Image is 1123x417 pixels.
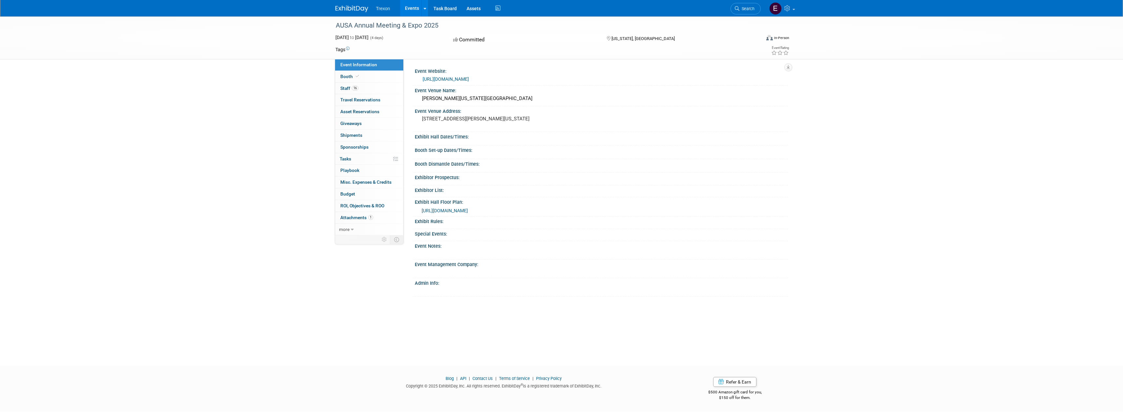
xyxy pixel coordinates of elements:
span: | [494,376,498,381]
span: | [455,376,459,381]
div: Admin Info: [415,278,788,286]
span: Tasks [340,156,351,161]
a: more [335,224,403,235]
img: ExhibitDay [335,6,368,12]
div: Committed [451,34,596,46]
span: Giveaways [340,121,362,126]
a: Shipments [335,130,403,141]
span: Event Information [340,62,377,67]
img: Format-Inperson.png [766,35,773,40]
a: Privacy Policy [536,376,562,381]
a: Event Information [335,59,403,71]
div: Exhibit Rules: [415,217,788,225]
div: Exhibitor List: [415,185,788,194]
span: | [531,376,535,381]
a: Budget [335,188,403,200]
span: Trexon [376,6,390,11]
div: Event Management Company: [415,260,788,268]
span: Asset Reservations [340,109,379,114]
span: Booth [340,74,360,79]
div: Exhibit Hall Floor Plan: [415,197,788,205]
span: Shipments [340,133,362,138]
div: AUSA Annual Meeting & Expo 2025 [333,20,751,31]
span: [US_STATE], [GEOGRAPHIC_DATA] [612,36,675,41]
img: Elliot Smith [769,2,782,15]
span: Staff [340,86,358,91]
div: Special Events: [415,229,788,237]
span: | [467,376,471,381]
div: Event Notes: [415,241,788,249]
span: 1 [368,215,373,220]
div: Event Rating [771,46,789,50]
a: Contact Us [472,376,493,381]
span: Misc. Expenses & Credits [340,179,391,185]
a: Playbook [335,165,403,176]
td: Personalize Event Tab Strip [379,235,390,244]
div: $150 off for them. [682,395,788,401]
div: Booth Dismantle Dates/Times: [415,159,788,167]
pre: [STREET_ADDRESS][PERSON_NAME][US_STATE] [422,116,563,122]
a: [URL][DOMAIN_NAME] [423,76,469,82]
div: Exhibitor Prospectus: [415,173,788,181]
a: Travel Reservations [335,94,403,106]
span: more [339,227,350,232]
a: Attachments1 [335,212,403,223]
a: ROI, Objectives & ROO [335,200,403,212]
a: Giveaways [335,118,403,129]
td: Tags [335,46,350,53]
div: Event Venue Address: [415,106,788,115]
i: Booth reservation complete [356,74,359,78]
div: Copyright © 2025 ExhibitDay, Inc. All rights reserved. ExhibitDay is a registered trademark of Ex... [335,382,672,389]
span: Travel Reservations [340,97,380,102]
a: [URL][DOMAIN_NAME] [422,208,468,213]
span: to [349,35,355,40]
div: [PERSON_NAME][US_STATE][GEOGRAPHIC_DATA] [420,94,783,104]
a: Search [731,3,761,14]
span: Sponsorships [340,144,369,150]
sup: ® [521,383,523,386]
div: Event Format [722,34,790,44]
span: ROI, Objectives & ROO [340,203,384,208]
a: API [460,376,466,381]
div: Exhibit Hall Dates/Times: [415,132,788,140]
span: Search [739,6,754,11]
a: Misc. Expenses & Credits [335,177,403,188]
div: $500 Amazon gift card for you, [682,385,788,400]
div: Booth Set-up Dates/Times: [415,145,788,154]
span: 16 [352,86,358,91]
span: Attachments [340,215,373,220]
div: In-Person [774,35,789,40]
span: [DATE] [DATE] [335,35,369,40]
a: Booth [335,71,403,82]
a: Terms of Service [499,376,530,381]
div: Event Website: [415,66,788,74]
span: Playbook [340,168,359,173]
a: Staff16 [335,83,403,94]
a: Refer & Earn [713,377,756,387]
a: Blog [446,376,454,381]
div: Event Venue Name: [415,86,788,94]
span: Budget [340,191,355,197]
a: Sponsorships [335,141,403,153]
a: Tasks [335,153,403,165]
td: Toggle Event Tabs [390,235,403,244]
span: (4 days) [370,36,383,40]
a: Asset Reservations [335,106,403,117]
